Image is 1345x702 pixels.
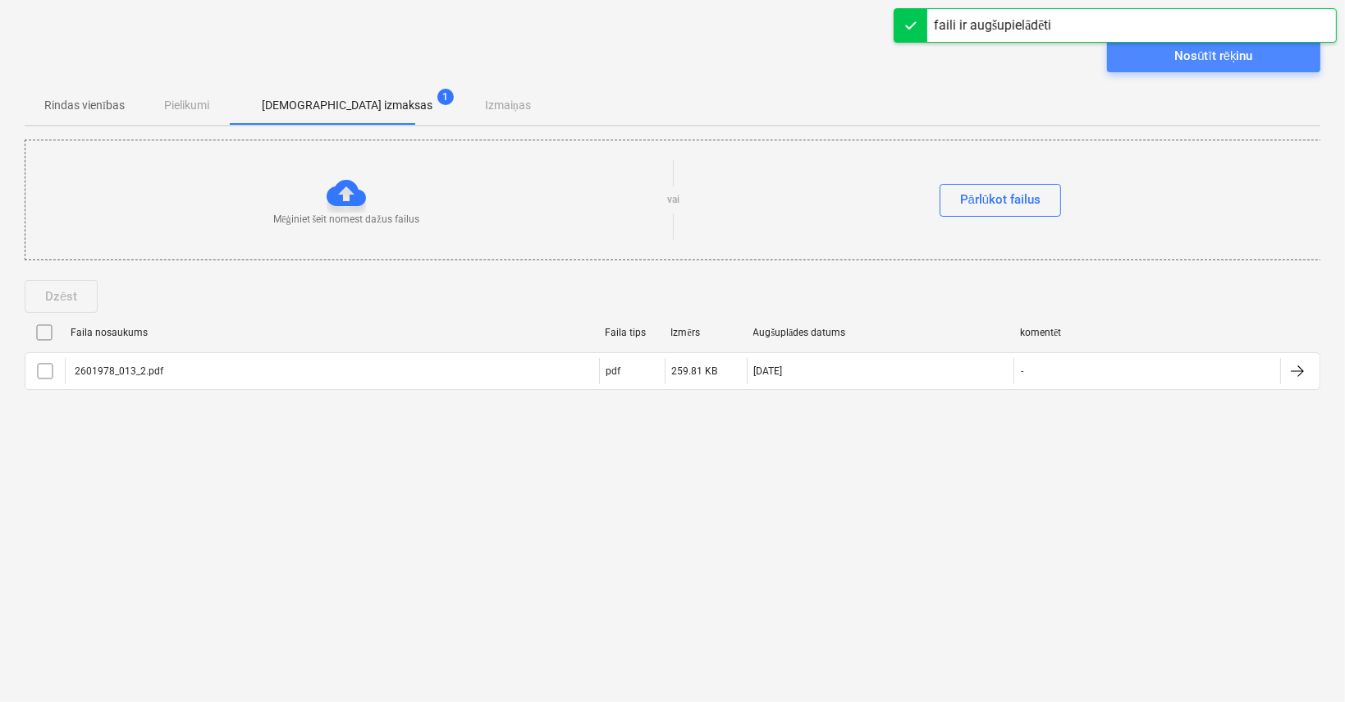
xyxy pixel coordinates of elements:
p: Rindas vienības [44,97,125,114]
div: Izmērs [671,327,740,339]
div: 2601978_013_2.pdf [72,365,163,377]
span: 1 [437,89,454,105]
div: Nosūtīt rēķinu [1174,45,1252,67]
div: pdf [606,365,621,377]
button: Nosūtīt rēķinu [1107,39,1320,72]
div: faili ir augšupielādēti [934,16,1051,35]
div: Faila tips [606,327,658,338]
p: vai [667,193,679,207]
button: Pārlūkot failus [940,184,1062,217]
div: Augšuplādes datums [753,327,1008,339]
p: Mēģiniet šeit nomest dažus failus [273,213,419,227]
div: - [1021,365,1023,377]
div: komentēt [1020,327,1274,339]
div: 259.81 KB [672,365,718,377]
div: Pārlūkot failus [960,189,1041,210]
div: [DATE] [754,365,783,377]
div: Faila nosaukums [71,327,592,338]
p: [DEMOGRAPHIC_DATA] izmaksas [262,97,432,114]
div: Mēģiniet šeit nomest dažus failusvaiPārlūkot failus [25,140,1322,260]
